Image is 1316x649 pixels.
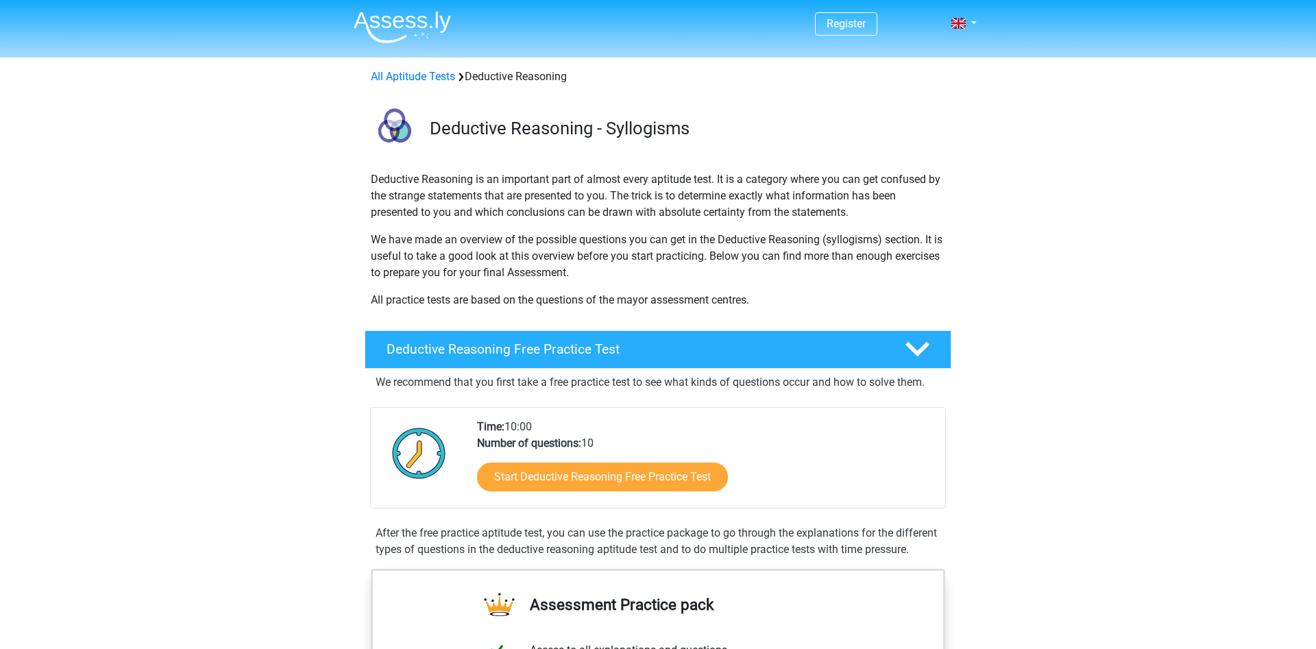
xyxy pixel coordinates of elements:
[385,419,454,487] img: Clock
[365,69,951,85] div: Deductive Reasoning
[354,11,451,43] img: Assessly
[477,463,728,491] a: Start Deductive Reasoning Free Practice Test
[371,171,945,221] p: Deductive Reasoning is an important part of almost every aptitude test. It is a category where yo...
[365,101,424,160] img: deductive reasoning
[370,525,946,558] div: After the free practice aptitude test, you can use the practice package to go through the explana...
[371,292,945,308] p: All practice tests are based on the questions of the mayor assessment centres.
[387,341,883,357] h4: Deductive Reasoning Free Practice Test
[376,374,940,391] p: We recommend that you first take a free practice test to see what kinds of questions occur and ho...
[477,437,581,450] b: Number of questions:
[827,17,866,30] a: Register
[371,70,455,83] a: All Aptitude Tests
[371,232,945,281] p: We have made an overview of the possible questions you can get in the Deductive Reasoning (syllog...
[430,118,940,139] h3: Deductive Reasoning - Syllogisms
[359,330,957,369] a: Deductive Reasoning Free Practice Test
[467,419,945,508] div: 10:00 10
[477,420,504,433] b: Time:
